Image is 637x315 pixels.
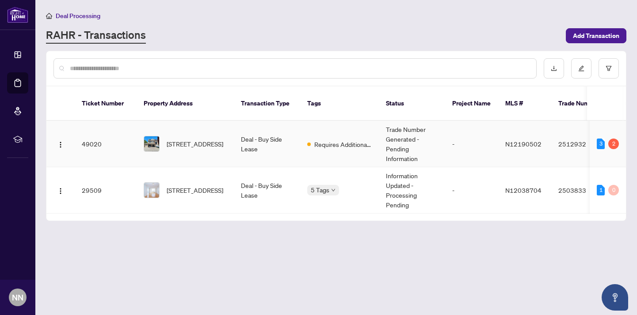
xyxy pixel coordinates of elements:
td: Deal - Buy Side Lease [234,167,300,214]
img: Logo [57,141,64,148]
span: NN [12,291,23,304]
span: home [46,13,52,19]
span: edit [578,65,584,71]
td: 2512932 [551,121,613,167]
span: [STREET_ADDRESS] [167,185,223,195]
td: 29509 [75,167,137,214]
span: filter [606,65,612,71]
span: N12190502 [505,140,542,148]
img: Logo [57,187,64,195]
td: - [445,167,498,214]
button: Add Transaction [566,28,626,43]
th: MLS # [498,86,551,121]
th: Property Address [137,86,234,121]
td: Deal - Buy Side Lease [234,121,300,167]
div: 2 [608,139,619,149]
th: Ticket Number [75,86,137,121]
span: 5 Tags [311,185,329,195]
span: [STREET_ADDRESS] [167,139,223,149]
th: Tags [300,86,379,121]
span: Requires Additional Docs [314,139,372,149]
div: 1 [597,185,605,195]
th: Status [379,86,445,121]
button: Open asap [602,284,628,311]
span: N12038704 [505,186,542,194]
img: thumbnail-img [144,136,159,151]
span: download [551,65,557,71]
td: 2503833 [551,167,613,214]
button: edit [571,58,591,79]
button: download [544,58,564,79]
span: Add Transaction [573,29,619,43]
span: Deal Processing [56,12,100,20]
div: 0 [608,185,619,195]
th: Project Name [445,86,498,121]
div: 3 [597,139,605,149]
td: 49020 [75,121,137,167]
img: logo [7,7,28,23]
td: Trade Number Generated - Pending Information [379,121,445,167]
button: Logo [53,183,68,197]
span: down [331,188,336,192]
button: filter [599,58,619,79]
img: thumbnail-img [144,183,159,198]
td: Information Updated - Processing Pending [379,167,445,214]
td: - [445,121,498,167]
button: Logo [53,137,68,151]
a: RAHR - Transactions [46,28,146,44]
th: Transaction Type [234,86,300,121]
th: Trade Number [551,86,613,121]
